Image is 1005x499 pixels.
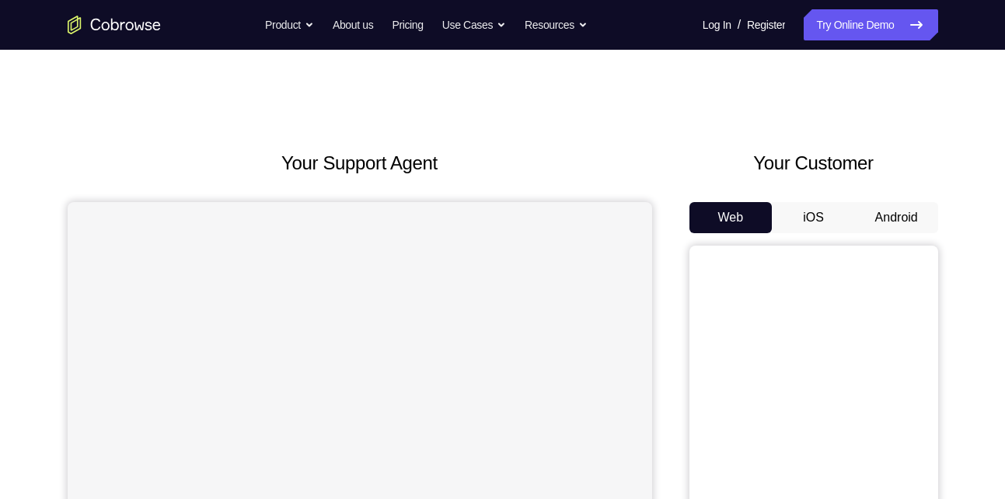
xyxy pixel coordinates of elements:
[804,9,937,40] a: Try Online Demo
[68,16,161,34] a: Go to the home page
[747,9,785,40] a: Register
[442,9,506,40] button: Use Cases
[772,202,855,233] button: iOS
[689,149,938,177] h2: Your Customer
[855,202,938,233] button: Android
[265,9,314,40] button: Product
[703,9,731,40] a: Log In
[333,9,373,40] a: About us
[689,202,773,233] button: Web
[738,16,741,34] span: /
[392,9,423,40] a: Pricing
[525,9,588,40] button: Resources
[68,149,652,177] h2: Your Support Agent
